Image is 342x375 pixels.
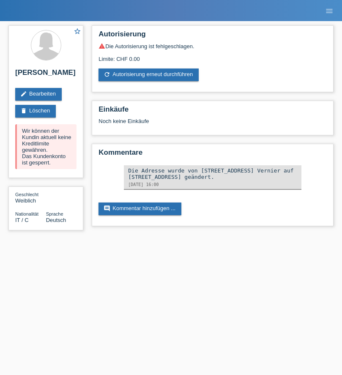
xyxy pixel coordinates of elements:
span: Geschlecht [15,192,38,197]
span: Italien / C / 14.09.2021 [15,217,29,223]
a: deleteLöschen [15,105,56,118]
i: comment [104,205,110,212]
h2: Einkäufe [98,105,327,118]
div: Weiblich [15,191,46,204]
h2: [PERSON_NAME] [15,68,77,81]
i: edit [20,90,27,97]
i: refresh [104,71,110,78]
a: star_border [74,27,81,36]
div: Wir können der Kundin aktuell keine Kreditlimite gewähren. Das Kundenkonto ist gesperrt. [15,124,77,169]
h2: Kommentare [98,148,327,161]
i: star_border [74,27,81,35]
div: Noch keine Einkäufe [98,118,327,131]
h2: Autorisierung [98,30,327,43]
span: Deutsch [46,217,66,223]
span: Nationalität [15,211,38,216]
a: menu [321,8,338,13]
div: [DATE] 16:00 [128,182,297,187]
div: Die Adresse wurde von [STREET_ADDRESS] Vernier auf [STREET_ADDRESS] geändert. [128,167,297,180]
div: Die Autorisierung ist fehlgeschlagen. [98,43,327,49]
a: editBearbeiten [15,88,62,101]
a: commentKommentar hinzufügen ... [98,203,181,215]
i: menu [325,7,334,15]
i: warning [98,43,105,49]
i: delete [20,107,27,114]
a: refreshAutorisierung erneut durchführen [98,68,199,81]
div: Limite: CHF 0.00 [98,49,327,62]
span: Sprache [46,211,63,216]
